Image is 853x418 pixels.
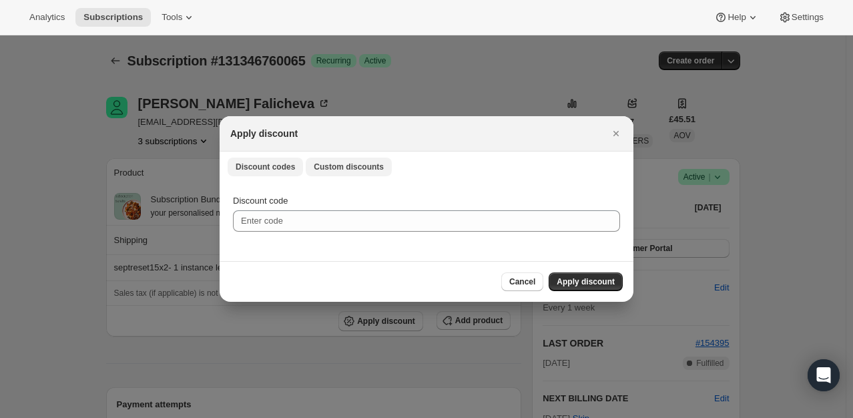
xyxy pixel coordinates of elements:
span: Settings [792,12,824,23]
button: Cancel [501,272,543,291]
button: Close [607,124,625,143]
div: Open Intercom Messenger [808,359,840,391]
span: Help [728,12,746,23]
span: Discount code [233,196,288,206]
div: Discount codes [220,181,633,261]
h2: Apply discount [230,127,298,140]
span: Tools [162,12,182,23]
span: Custom discounts [314,162,384,172]
button: Discount codes [228,158,303,176]
span: Discount codes [236,162,295,172]
button: Help [706,8,767,27]
span: Apply discount [557,276,615,287]
button: Tools [154,8,204,27]
button: Apply discount [549,272,623,291]
button: Subscriptions [75,8,151,27]
button: Custom discounts [306,158,392,176]
button: Analytics [21,8,73,27]
span: Analytics [29,12,65,23]
button: Settings [770,8,832,27]
input: Enter code [233,210,620,232]
span: Cancel [509,276,535,287]
span: Subscriptions [83,12,143,23]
